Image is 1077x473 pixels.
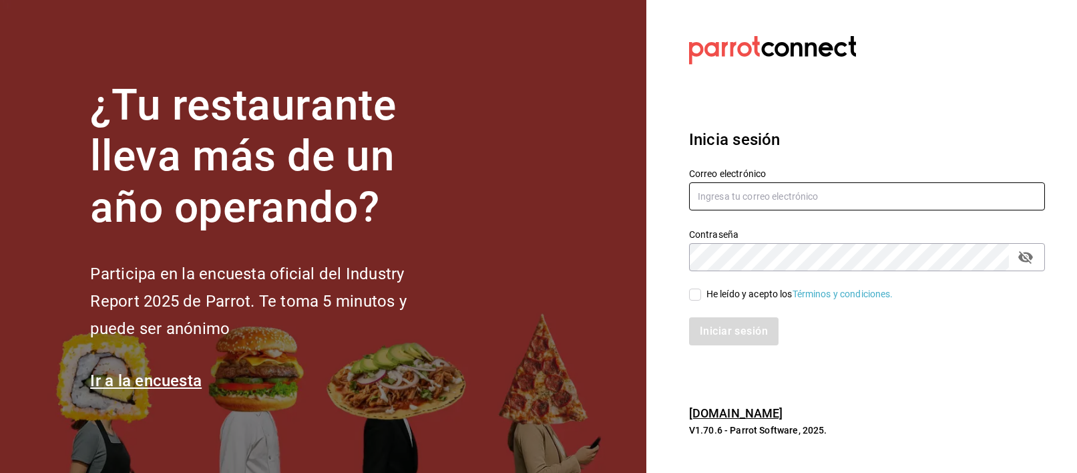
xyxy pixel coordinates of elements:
[90,371,202,390] a: Ir a la encuesta
[689,424,1045,437] p: V1.70.6 - Parrot Software, 2025.
[689,229,1045,239] label: Contraseña
[90,80,451,234] h1: ¿Tu restaurante lleva más de un año operando?
[689,168,1045,178] label: Correo electrónico
[90,261,451,342] h2: Participa en la encuesta oficial del Industry Report 2025 de Parrot. Te toma 5 minutos y puede se...
[793,289,893,299] a: Términos y condiciones.
[689,406,783,420] a: [DOMAIN_NAME]
[706,287,893,301] div: He leído y acepto los
[1014,246,1037,269] button: passwordField
[689,128,1045,152] h3: Inicia sesión
[689,182,1045,210] input: Ingresa tu correo electrónico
